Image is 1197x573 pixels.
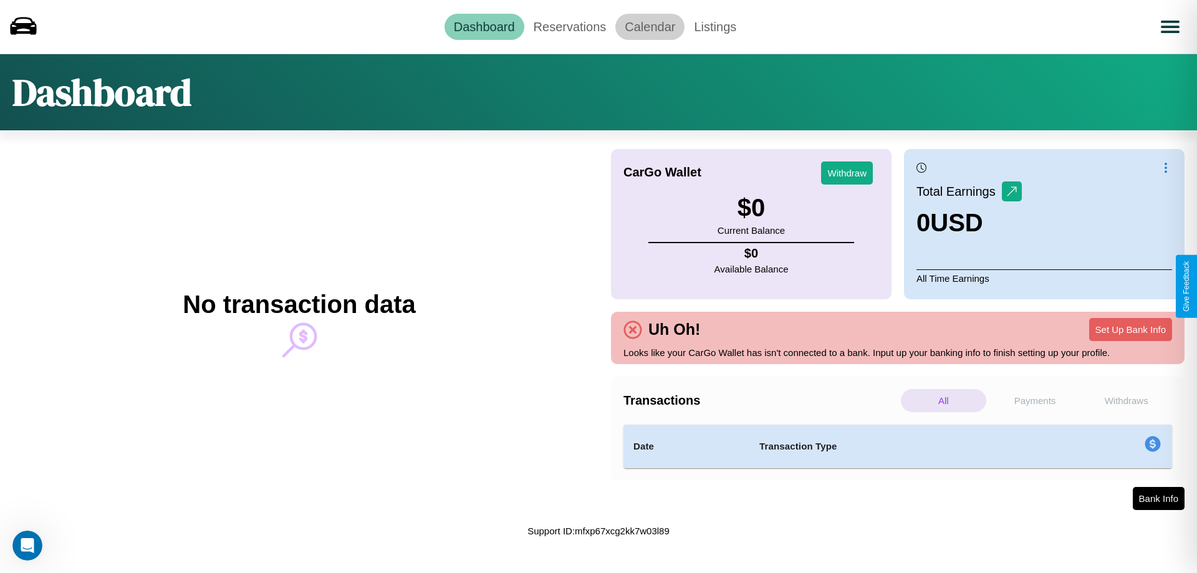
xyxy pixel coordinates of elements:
button: Set Up Bank Info [1089,318,1172,341]
p: Withdraws [1084,389,1169,412]
h3: $ 0 [718,194,785,222]
h4: Date [633,439,739,454]
h4: Transactions [623,393,898,408]
p: Payments [993,389,1078,412]
p: Current Balance [718,222,785,239]
h1: Dashboard [12,67,191,118]
button: Withdraw [821,161,873,185]
button: Bank Info [1133,487,1185,510]
p: All Time Earnings [916,269,1172,287]
h4: Uh Oh! [642,320,706,339]
h3: 0 USD [916,209,1022,237]
p: All [901,389,986,412]
h2: No transaction data [183,291,415,319]
a: Dashboard [445,14,524,40]
p: Available Balance [714,261,789,277]
div: Give Feedback [1182,261,1191,312]
h4: Transaction Type [759,439,1042,454]
a: Listings [685,14,746,40]
a: Calendar [615,14,685,40]
p: Support ID: mfxp67xcg2kk7w03l89 [527,522,670,539]
p: Total Earnings [916,180,1002,203]
h4: CarGo Wallet [623,165,701,180]
button: Open menu [1153,9,1188,44]
table: simple table [623,425,1172,468]
h4: $ 0 [714,246,789,261]
iframe: Intercom live chat [12,531,42,561]
p: Looks like your CarGo Wallet has isn't connected to a bank. Input up your banking info to finish ... [623,344,1172,361]
a: Reservations [524,14,616,40]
